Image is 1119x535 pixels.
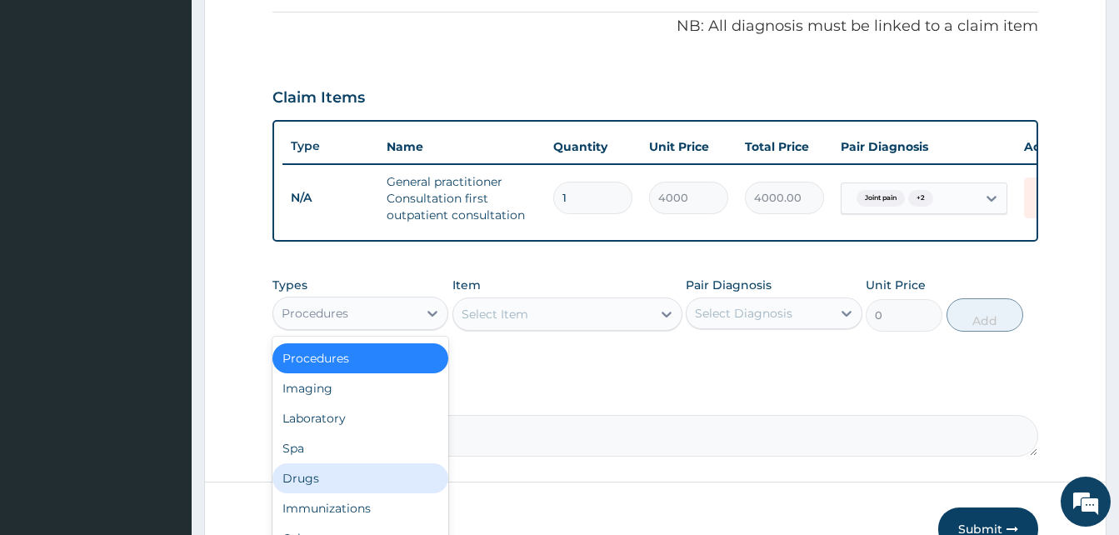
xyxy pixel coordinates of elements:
[272,16,1038,37] p: NB: All diagnosis must be linked to a claim item
[273,8,313,48] div: Minimize live chat window
[947,298,1023,332] button: Add
[545,130,641,163] th: Quantity
[378,165,545,232] td: General practitioner Consultation first outpatient consultation
[97,161,230,329] span: We're online!
[272,392,1038,406] label: Comment
[832,130,1016,163] th: Pair Diagnosis
[908,190,933,207] span: + 2
[272,493,448,523] div: Immunizations
[8,357,317,416] textarea: Type your message and hit 'Enter'
[378,130,545,163] th: Name
[272,433,448,463] div: Spa
[641,130,737,163] th: Unit Price
[31,83,67,125] img: d_794563401_company_1708531726252_794563401
[272,343,448,373] div: Procedures
[282,131,378,162] th: Type
[272,463,448,493] div: Drugs
[462,306,528,322] div: Select Item
[272,89,365,107] h3: Claim Items
[87,93,280,115] div: Chat with us now
[272,373,448,403] div: Imaging
[272,278,307,292] label: Types
[686,277,772,293] label: Pair Diagnosis
[857,190,905,207] span: Joint pain
[1016,130,1099,163] th: Actions
[272,403,448,433] div: Laboratory
[866,277,926,293] label: Unit Price
[282,182,378,213] td: N/A
[282,305,348,322] div: Procedures
[695,305,792,322] div: Select Diagnosis
[737,130,832,163] th: Total Price
[452,277,481,293] label: Item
